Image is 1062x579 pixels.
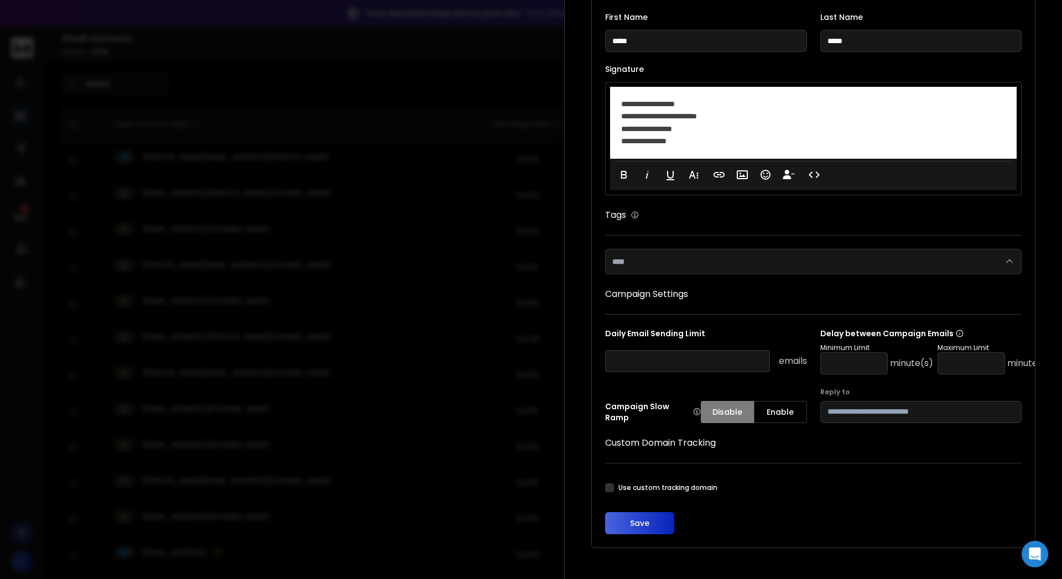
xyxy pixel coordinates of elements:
[605,65,1022,73] label: Signature
[938,343,1050,352] p: Maximum Limit
[820,13,1022,21] label: Last Name
[605,436,1022,450] h1: Custom Domain Tracking
[890,357,933,370] p: minute(s)
[613,164,634,186] button: Bold (Ctrl+B)
[820,343,933,352] p: Minimum Limit
[637,164,658,186] button: Italic (Ctrl+I)
[605,208,626,222] h1: Tags
[755,164,776,186] button: Emoticons
[605,288,1022,301] h1: Campaign Settings
[820,388,1022,397] label: Reply to
[605,401,701,423] p: Campaign Slow Ramp
[709,164,730,186] button: Insert Link (Ctrl+K)
[1022,541,1048,567] div: Open Intercom Messenger
[778,164,799,186] button: Insert Unsubscribe Link
[660,164,681,186] button: Underline (Ctrl+U)
[605,13,807,21] label: First Name
[605,512,674,534] button: Save
[1007,357,1050,370] p: minute(s)
[754,401,807,423] button: Enable
[683,164,704,186] button: More Text
[804,164,825,186] button: Code View
[701,401,754,423] button: Disable
[779,354,807,368] p: emails
[618,483,717,492] label: Use custom tracking domain
[820,328,1050,339] p: Delay between Campaign Emails
[732,164,753,186] button: Insert Image (Ctrl+P)
[605,328,807,343] p: Daily Email Sending Limit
